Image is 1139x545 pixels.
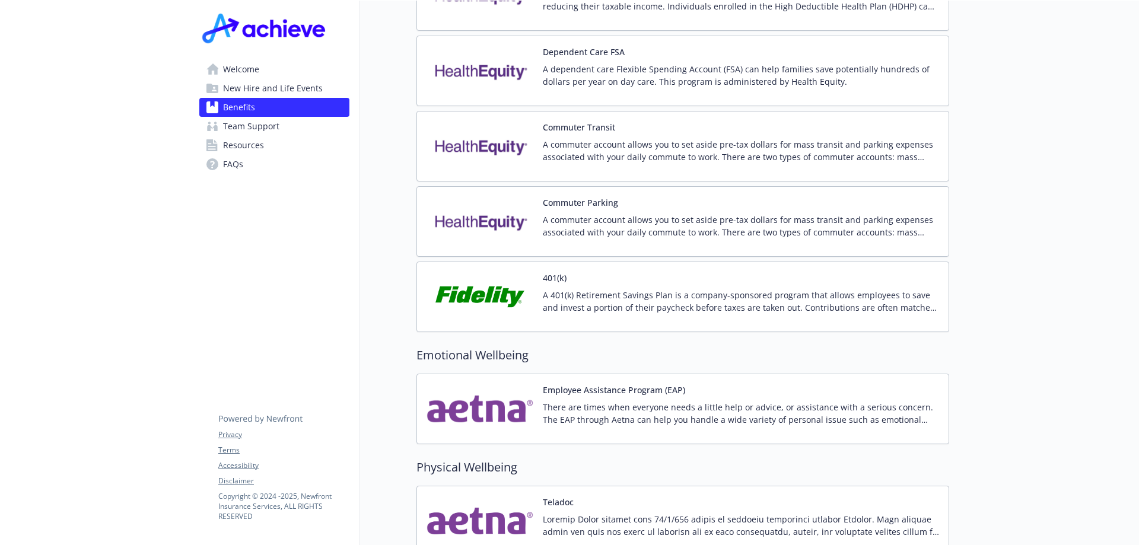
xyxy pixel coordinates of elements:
p: A commuter account allows you to set aside pre-tax dollars for mass transit and parking expenses ... [543,138,939,163]
a: Resources [199,136,349,155]
a: New Hire and Life Events [199,79,349,98]
p: Copyright © 2024 - 2025 , Newfront Insurance Services, ALL RIGHTS RESERVED [218,491,349,521]
span: New Hire and Life Events [223,79,323,98]
span: Resources [223,136,264,155]
img: Health Equity carrier logo [427,196,533,247]
a: FAQs [199,155,349,174]
a: Team Support [199,117,349,136]
button: Employee Assistance Program (EAP) [543,384,685,396]
a: Accessibility [218,460,349,471]
button: 401(k) [543,272,567,284]
p: A commuter account allows you to set aside pre-tax dollars for mass transit and parking expenses ... [543,213,939,238]
button: Dependent Care FSA [543,46,625,58]
h2: Physical Wellbeing [416,458,949,476]
button: Commuter Transit [543,121,615,133]
p: A dependent care Flexible Spending Account (FSA) can help families save potentially hundreds of d... [543,63,939,88]
span: Welcome [223,60,259,79]
img: Fidelity Investments carrier logo [427,272,533,322]
p: A 401(k) Retirement Savings Plan is a company-sponsored program that allows employees to save and... [543,289,939,314]
span: Team Support [223,117,279,136]
h2: Emotional Wellbeing [416,346,949,364]
span: Benefits [223,98,255,117]
img: Aetna Inc carrier logo [427,384,533,434]
img: Health Equity carrier logo [427,121,533,171]
img: Health Equity carrier logo [427,46,533,96]
a: Privacy [218,429,349,440]
button: Commuter Parking [543,196,618,209]
a: Terms [218,445,349,455]
a: Benefits [199,98,349,117]
p: There are times when everyone needs a little help or advice, or assistance with a serious concern... [543,401,939,426]
a: Disclaimer [218,476,349,486]
p: Loremip Dolor sitamet cons 74/1/656 adipis el seddoeiu temporinci utlabor Etdolor. Magn aliquae a... [543,513,939,538]
span: FAQs [223,155,243,174]
a: Welcome [199,60,349,79]
button: Teladoc [543,496,574,508]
